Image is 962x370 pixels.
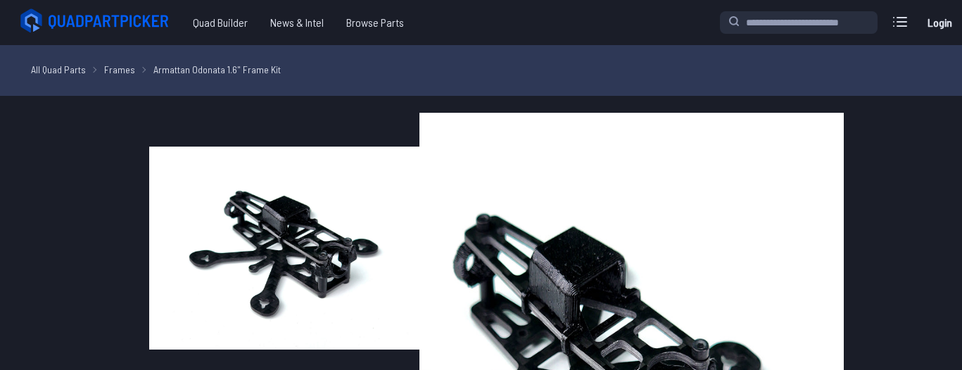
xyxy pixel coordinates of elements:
a: Armattan Odonata 1.6" Frame Kit [153,62,281,77]
a: Quad Builder [182,8,259,37]
a: News & Intel [259,8,335,37]
a: Frames [104,62,135,77]
a: Login [923,8,956,37]
a: All Quad Parts [31,62,86,77]
a: Browse Parts [335,8,415,37]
